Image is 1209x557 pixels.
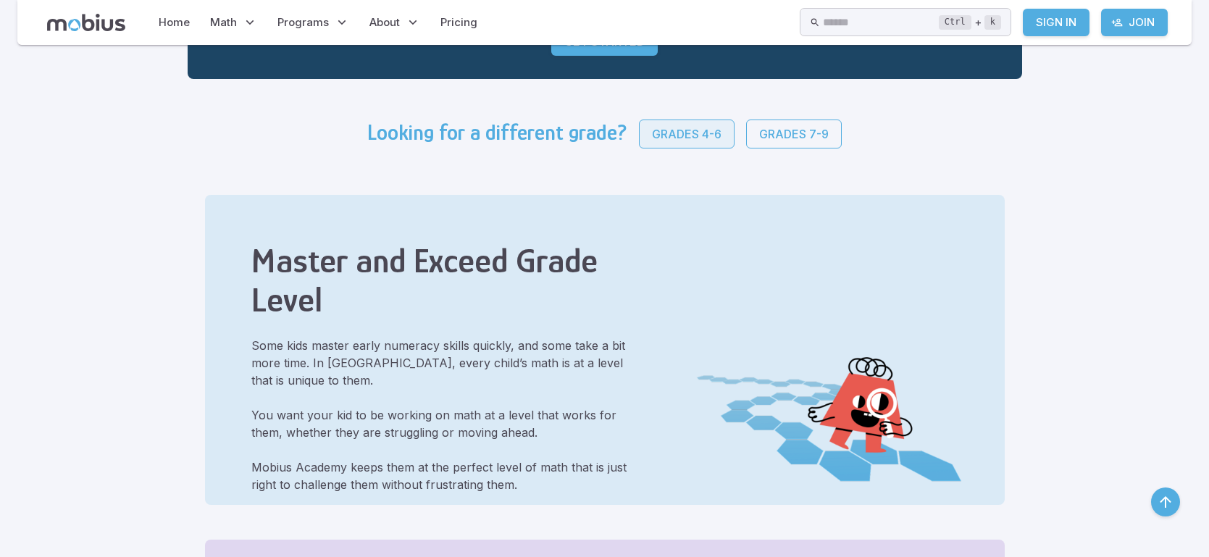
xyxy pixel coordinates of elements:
h2: Master and Exceed Grade Level [251,241,646,319]
span: About [369,14,400,30]
p: Mobius Academy keeps them at the perfect level of math that is just right to challenge them witho... [251,458,646,493]
a: Grades 7-9 [746,120,842,148]
a: Home [154,6,194,39]
img: Master and Exceed Grade Level [692,230,969,505]
p: Grades 7-9 [759,125,829,143]
span: Math [210,14,237,30]
h3: Looking for a different grade? [367,120,627,148]
a: Sign In [1023,9,1089,36]
a: Join [1101,9,1168,36]
p: Grades 4-6 [652,125,721,143]
kbd: Ctrl [939,15,971,30]
a: Grades 4-6 [639,120,735,148]
kbd: k [984,15,1001,30]
a: Pricing [436,6,482,39]
p: You want your kid to be working on math at a level that works for them, whether they are struggli... [251,406,646,441]
span: Programs [277,14,329,30]
div: + [939,14,1001,31]
p: Some kids master early numeracy skills quickly, and some take a bit more time. In [GEOGRAPHIC_DAT... [251,337,646,389]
